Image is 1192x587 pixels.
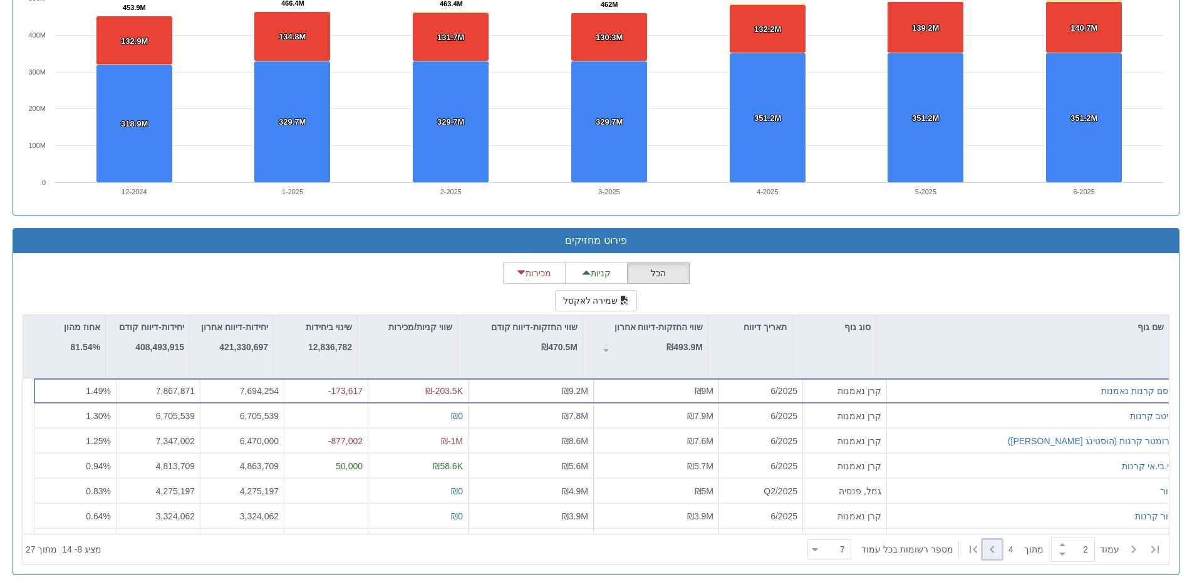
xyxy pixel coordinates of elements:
tspan: 131.7M [437,33,464,42]
tspan: 134.8M [279,32,306,41]
h3: פירוט מחזיקים [23,235,1169,246]
p: אחוז מהון [64,320,100,334]
button: מיטב קרנות [1130,409,1174,422]
tspan: 132.9M [121,36,148,46]
div: Q2/2025 [724,484,797,497]
button: מור קרנות [1135,509,1174,522]
p: שווי החזקות-דיווח קודם [491,320,578,334]
div: 1.49 % [39,385,111,397]
tspan: 132.2M [754,24,781,34]
text: 3-2025 [598,188,619,195]
div: 6/2025 [724,409,797,422]
span: ₪5M [695,486,713,496]
button: אי.בי.אי קרנות [1122,459,1174,472]
tspan: 140.7M [1070,23,1097,33]
tspan: 351.2M [1070,113,1097,123]
span: ‏עמוד [1100,543,1119,556]
button: מור [1161,484,1174,497]
text: 100M [28,142,46,149]
div: -173,617 [289,385,363,397]
div: קרן נאמנות [808,459,881,472]
span: ₪-203.5K [425,386,463,396]
text: 0 [42,179,46,186]
text: 400M [28,31,46,39]
div: קרן נאמנות [808,385,881,397]
div: -877,002 [289,434,363,447]
button: קניות [565,262,628,284]
strong: 12,836,782 [308,342,352,352]
tspan: 329.7M [596,117,623,127]
span: ₪5.7M [687,460,713,470]
p: שינוי ביחידות [306,320,352,334]
div: 7,867,871 [122,385,195,397]
div: ‏ מתוך [802,536,1166,563]
tspan: 318.9M [121,119,148,128]
strong: 408,493,915 [135,342,184,352]
div: ברומטר קרנות (הוסטינג [PERSON_NAME]) [1008,434,1174,447]
div: 6/2025 [724,509,797,522]
span: ₪3.9M [687,511,713,521]
span: ₪0 [451,486,463,496]
tspan: 462M [601,1,618,8]
div: 0.64 % [39,509,111,522]
tspan: 139.2M [912,23,939,33]
text: 5-2025 [915,188,936,195]
div: 3,324,062 [122,509,195,522]
button: שמירה לאקסל [555,290,638,311]
span: ₪0 [451,511,463,521]
div: 0.94 % [39,459,111,472]
div: שם גוף [876,315,1169,339]
span: ₪0 [451,410,463,420]
button: קסם קרנות נאמנות [1101,385,1174,397]
tspan: 329.7M [437,117,464,127]
div: 50,000 [289,459,363,472]
button: מכירות [503,262,566,284]
strong: 421,330,697 [219,342,268,352]
div: 6/2025 [724,385,797,397]
div: תאריך דיווח [708,315,792,339]
div: שווי קניות/מכירות [358,315,457,339]
div: 1.30 % [39,409,111,422]
span: ₪58.6K [433,460,463,470]
span: ₪5.6M [562,460,588,470]
span: 4 [1008,543,1024,556]
div: קרן נאמנות [808,434,881,447]
text: 1-2025 [282,188,303,195]
div: קרן נאמנות [808,409,881,422]
div: 4,863,709 [205,459,279,472]
div: 4,275,197 [122,484,195,497]
span: ₪8.6M [562,435,588,445]
div: 7,694,254 [205,385,279,397]
tspan: 351.2M [912,113,939,123]
text: 2-2025 [440,188,462,195]
tspan: 130.3M [596,33,623,42]
div: 4,275,197 [205,484,279,497]
span: ₪-1M [441,435,463,445]
span: ‏מספר רשומות בכל עמוד [861,543,953,556]
div: גמל, פנסיה [808,484,881,497]
div: סוג גוף [792,315,876,339]
p: שווי החזקות-דיווח אחרון [614,320,703,334]
tspan: 329.7M [279,117,306,127]
div: 6,705,539 [122,409,195,422]
span: ₪4.9M [562,486,588,496]
div: 0.83 % [39,484,111,497]
strong: 81.54% [71,342,100,352]
text: 12-2024 [122,188,147,195]
div: קרן נאמנות [808,509,881,522]
div: 3,324,062 [205,509,279,522]
tspan: 351.2M [754,113,781,123]
p: יחידות-דיווח קודם [119,320,184,334]
span: ₪9M [695,386,713,396]
span: ₪7.8M [562,410,588,420]
button: הכל [627,262,690,284]
div: 6/2025 [724,459,797,472]
text: 300M [28,68,46,76]
div: 6,705,539 [205,409,279,422]
span: ₪3.9M [562,511,588,521]
text: 4-2025 [757,188,778,195]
